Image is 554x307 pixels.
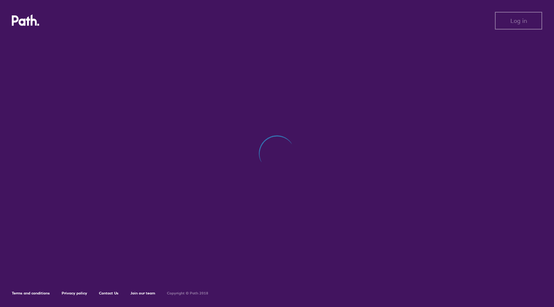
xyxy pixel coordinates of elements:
[495,12,542,30] button: Log in
[510,17,527,24] span: Log in
[167,291,208,296] h6: Copyright © Path 2018
[12,291,50,296] a: Terms and conditions
[130,291,155,296] a: Join our team
[62,291,87,296] a: Privacy policy
[99,291,119,296] a: Contact Us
